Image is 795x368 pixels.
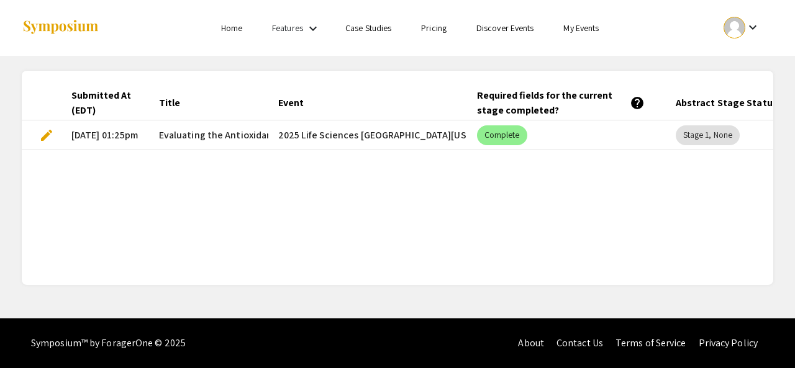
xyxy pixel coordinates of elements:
[421,22,447,34] a: Pricing
[221,22,242,34] a: Home
[518,336,544,349] a: About
[159,96,191,110] div: Title
[477,88,645,118] div: Required fields for the current stage completed?
[61,120,149,150] mat-cell: [DATE] 01:25pm
[39,128,54,143] span: edit
[630,96,645,110] mat-icon: help
[268,120,467,150] mat-cell: 2025 Life Sciences [GEOGRAPHIC_DATA][US_STATE] STEM Undergraduate Symposium
[71,88,142,118] div: Submitted At (EDT)
[278,96,304,110] div: Event
[71,88,131,118] div: Submitted At (EDT)
[745,20,760,35] mat-icon: Expand account dropdown
[676,125,740,145] mat-chip: Stage 1, None
[22,19,99,36] img: Symposium by ForagerOne
[563,22,599,34] a: My Events
[31,318,186,368] div: Symposium™ by ForagerOne © 2025
[477,88,656,118] div: Required fields for the current stage completed?help
[159,96,180,110] div: Title
[306,21,320,36] mat-icon: Expand Features list
[556,336,603,349] a: Contact Us
[699,336,758,349] a: Privacy Policy
[159,128,699,143] span: Evaluating the Antioxidant Effects of Kaempferol on Sodium Dichromate-induced [MEDICAL_DATA] in H...
[477,125,527,145] mat-chip: Complete
[711,14,773,42] button: Expand account dropdown
[9,312,53,359] iframe: Chat
[278,96,315,110] div: Event
[476,22,534,34] a: Discover Events
[616,336,686,349] a: Terms of Service
[345,22,391,34] a: Case Studies
[272,22,303,34] a: Features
